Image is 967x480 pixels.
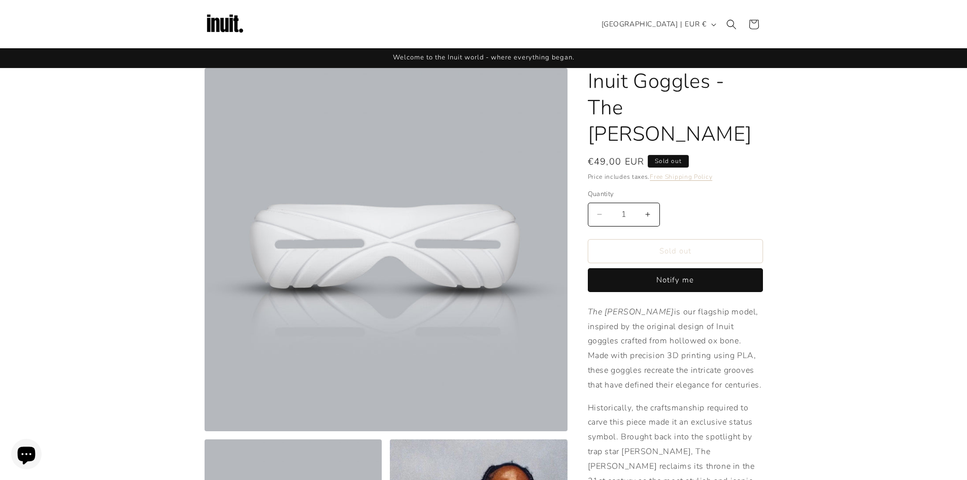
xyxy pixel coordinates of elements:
[205,48,763,68] div: Announcement
[393,53,575,62] span: Welcome to the Inuit world - where everything began.
[648,155,689,168] span: Sold out
[588,189,763,200] label: Quantity
[588,305,763,393] p: is our flagship model, inspired by the original design of Inuit goggles crafted from hollowed ox ...
[588,239,763,263] button: Sold out
[720,13,743,36] summary: Search
[588,155,645,169] span: €49,00 EUR
[602,19,707,29] span: [GEOGRAPHIC_DATA] | EUR €
[588,306,674,317] em: The [PERSON_NAME]
[8,439,45,472] inbox-online-store-chat: Shopify online store chat
[588,172,763,182] div: Price includes taxes.
[588,268,763,292] button: Notify me
[650,173,712,181] a: Free Shipping Policy
[588,68,763,147] h1: Inuit Goggles - The [PERSON_NAME]
[595,15,720,34] button: [GEOGRAPHIC_DATA] | EUR €
[205,4,245,45] img: Inuit Logo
